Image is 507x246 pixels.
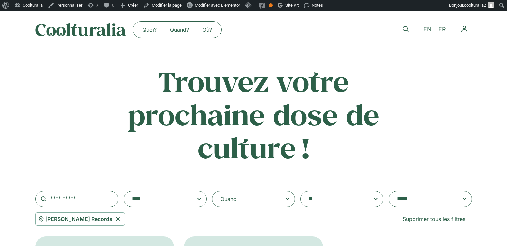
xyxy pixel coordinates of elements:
a: FR [435,25,449,34]
div: Quand [220,195,237,203]
span: coolturalia2 [464,3,486,8]
span: Supprimer tous les filtres [403,215,465,223]
span: FR [438,26,446,33]
a: Où? [196,24,219,35]
button: Permuter le menu [457,21,472,37]
span: Modifier avec Elementor [195,3,240,8]
span: Site Kit [285,3,299,8]
textarea: Search [132,194,185,204]
h2: Trouvez votre prochaine dose de culture ! [123,65,385,164]
a: Quoi? [136,24,163,35]
textarea: Search [397,194,450,204]
a: Supprimer tous les filtres [396,212,472,226]
a: EN [420,25,435,34]
a: Quand? [163,24,196,35]
nav: Menu [136,24,219,35]
div: OK [269,3,273,7]
span: [PERSON_NAME] Records [45,215,112,223]
textarea: Search [309,194,362,204]
nav: Menu [457,21,472,37]
span: EN [423,26,432,33]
